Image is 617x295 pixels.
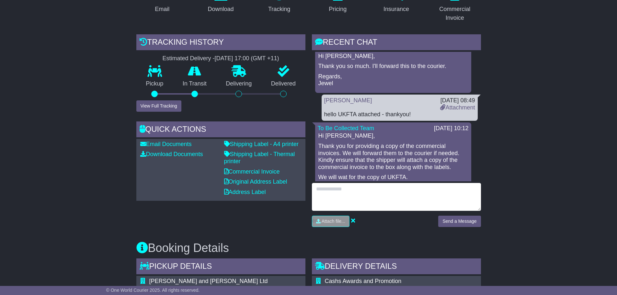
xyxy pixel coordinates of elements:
[224,178,287,185] a: Original Address Label
[268,5,290,14] div: Tracking
[155,5,169,14] div: Email
[136,55,305,62] div: Estimated Delivery -
[224,189,266,195] a: Address Label
[224,151,295,165] a: Shipping Label - Thermal printer
[106,288,200,293] span: © One World Courier 2025. All rights reserved.
[318,125,374,131] a: To Be Collected Team
[440,104,475,111] a: Attachment
[136,121,305,139] div: Quick Actions
[224,168,280,175] a: Commercial Invoice
[208,5,234,14] div: Download
[318,132,468,140] p: Hi [PERSON_NAME],
[318,63,468,70] p: Thank you so much. I'll forward this to the courier.
[261,80,305,87] p: Delivered
[434,125,469,132] div: [DATE] 10:12
[318,174,468,181] p: We will wat for the copy of UKFTA.
[224,141,299,147] a: Shipping Label - A4 printer
[438,216,481,227] button: Send a Message
[140,151,203,157] a: Download Documents
[140,141,192,147] a: Email Documents
[318,53,468,60] p: Hi [PERSON_NAME],
[136,258,305,276] div: Pickup Details
[173,80,216,87] p: In Transit
[136,242,481,255] h3: Booking Details
[216,80,262,87] p: Delivering
[136,100,181,112] button: View Full Tracking
[215,55,279,62] div: [DATE] 17:00 (GMT +11)
[324,111,475,118] div: hello UKFTA attached - thankyou!
[312,258,481,276] div: Delivery Details
[136,80,173,87] p: Pickup
[433,5,477,22] div: Commercial Invoice
[440,97,475,104] div: [DATE] 08:49
[329,5,347,14] div: Pricing
[318,73,468,87] p: Regards, Jewel
[312,34,481,52] div: RECENT CHAT
[149,278,268,284] span: [PERSON_NAME] and [PERSON_NAME] Ltd
[325,278,402,284] span: Cashs Awards and Promotion
[383,5,409,14] div: Insurance
[318,143,468,171] p: Thank you for providing a copy of the commercial invoices. We will forward them to the courier if...
[324,97,372,104] a: [PERSON_NAME]
[136,34,305,52] div: Tracking history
